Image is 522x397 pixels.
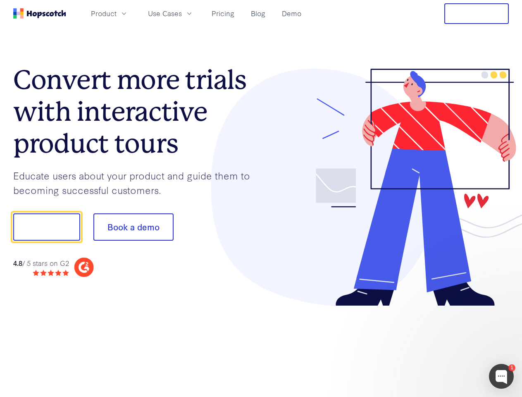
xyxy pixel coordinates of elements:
button: Book a demo [93,213,174,241]
button: Product [86,7,133,20]
div: / 5 stars on G2 [13,258,69,268]
button: Free Trial [444,3,509,24]
button: Use Cases [143,7,198,20]
span: Use Cases [148,8,182,19]
a: Blog [248,7,269,20]
a: Pricing [208,7,238,20]
strong: 4.8 [13,258,22,268]
h1: Convert more trials with interactive product tours [13,64,261,159]
span: Product [91,8,117,19]
a: Home [13,8,66,19]
p: Educate users about your product and guide them to becoming successful customers. [13,168,261,197]
a: Demo [279,7,305,20]
div: 1 [508,364,515,371]
button: Show me! [13,213,80,241]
